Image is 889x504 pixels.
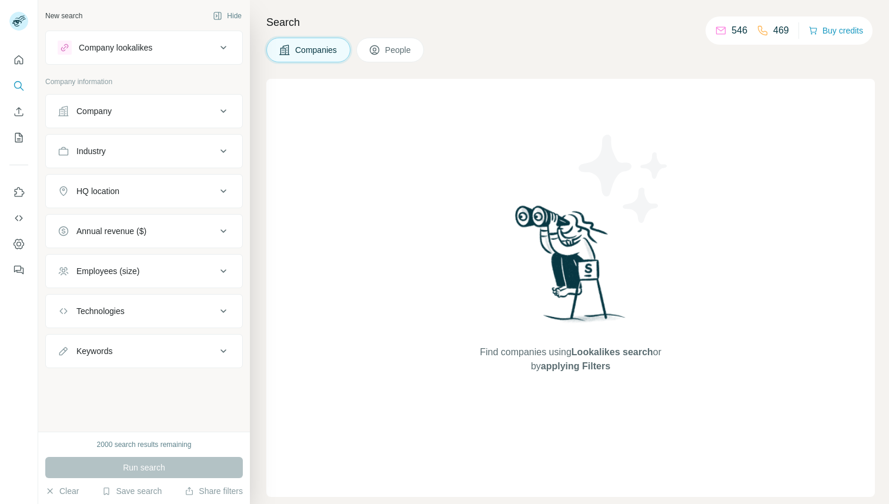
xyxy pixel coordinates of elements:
[76,185,119,197] div: HQ location
[76,145,106,157] div: Industry
[9,49,28,71] button: Quick start
[46,257,242,285] button: Employees (size)
[46,137,242,165] button: Industry
[9,259,28,281] button: Feedback
[45,11,82,21] div: New search
[45,76,243,87] p: Company information
[46,297,242,325] button: Technologies
[46,337,242,365] button: Keywords
[79,42,152,54] div: Company lookalikes
[731,24,747,38] p: 546
[76,305,125,317] div: Technologies
[185,485,243,497] button: Share filters
[46,34,242,62] button: Company lookalikes
[773,24,789,38] p: 469
[9,208,28,229] button: Use Surfe API
[205,7,250,25] button: Hide
[46,217,242,245] button: Annual revenue ($)
[571,126,677,232] img: Surfe Illustration - Stars
[102,485,162,497] button: Save search
[9,182,28,203] button: Use Surfe on LinkedIn
[385,44,412,56] span: People
[46,97,242,125] button: Company
[9,75,28,96] button: Search
[76,265,139,277] div: Employees (size)
[9,101,28,122] button: Enrich CSV
[295,44,338,56] span: Companies
[76,105,112,117] div: Company
[541,361,610,371] span: applying Filters
[76,225,146,237] div: Annual revenue ($)
[266,14,875,31] h4: Search
[476,345,664,373] span: Find companies using or by
[9,233,28,255] button: Dashboard
[571,347,653,357] span: Lookalikes search
[46,177,242,205] button: HQ location
[45,485,79,497] button: Clear
[808,22,863,39] button: Buy credits
[97,439,192,450] div: 2000 search results remaining
[510,202,632,333] img: Surfe Illustration - Woman searching with binoculars
[9,127,28,148] button: My lists
[76,345,112,357] div: Keywords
